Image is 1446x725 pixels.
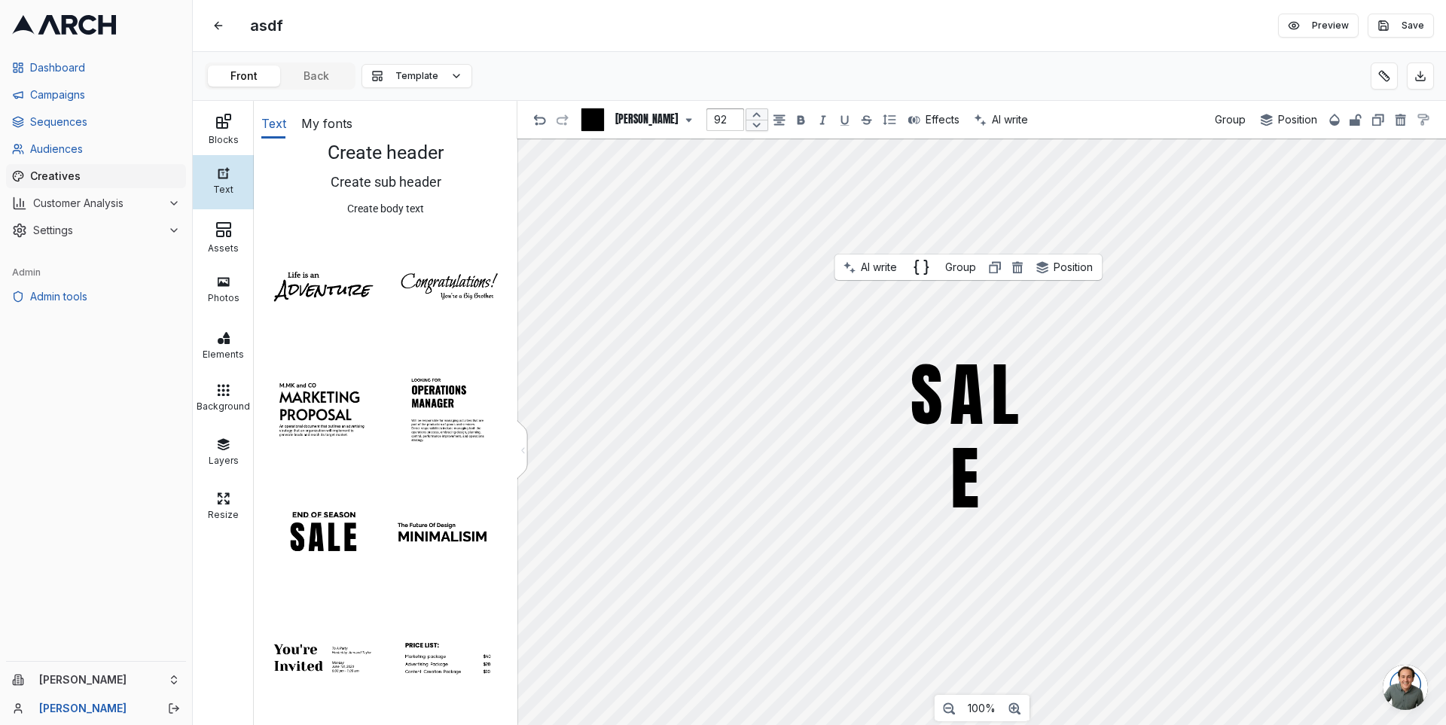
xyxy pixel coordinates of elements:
span: Sequences [30,114,180,129]
button: AI write [967,108,1036,131]
div: < [520,441,524,457]
span: Effects [926,113,959,126]
div: Background [197,397,250,412]
img: 2021-06-01-text-plain-corporate-business-clean-simple-modern.png [265,352,382,468]
img: 2021-06-01-text-plain-modern-minamalistic-simple.png [389,476,506,592]
button: Preview [1278,14,1359,38]
div: Layers [197,451,250,466]
span: Customer Analysis [33,196,162,211]
a: [PERSON_NAME] [39,701,151,716]
button: AI write [836,256,905,279]
button: Settings [6,218,186,242]
span: [PERSON_NAME] [39,673,162,687]
span: Group [1215,113,1246,126]
span: asdf [244,12,289,39]
div: Photos [197,288,250,303]
button: Position [1253,108,1325,131]
span: Position [1278,113,1317,126]
a: Admin tools [6,285,186,309]
span: Settings [33,223,162,238]
button: Position [1029,256,1100,279]
span: Dashboard [30,60,180,75]
img: 2021-06-01-text-plain-adventure-fun-cursive.png [265,227,382,344]
button: increment [746,108,768,120]
p: SALE [893,353,1043,520]
a: Audiences [6,137,186,161]
button: Save [1368,14,1434,38]
button: [PERSON_NAME] [6,668,186,692]
button: Create sub header [261,171,510,193]
span: AI write [992,113,1028,126]
span: Position [1054,260,1093,274]
a: Dashboard [6,56,186,80]
img: 2021-06-01-text-plain-fashion-sale-brand-clothes.png [265,476,382,592]
button: Effects [901,108,967,131]
span: Group [945,260,976,274]
span: Template [395,70,438,82]
span: Create body text [347,202,424,215]
span: 100% [968,702,996,715]
span: Create header [328,141,444,165]
a: Campaigns [6,83,186,107]
div: Admin [6,260,186,285]
div: Text [197,180,250,195]
button: Template [361,64,472,88]
img: 2021-06-01-text-plain-corporate-hiring-simple-clean-modern.png [389,352,506,468]
button: Log out [163,698,185,719]
span: Audiences [30,142,180,157]
button: Create body text [261,197,510,220]
button: Customer Analysis [6,191,186,215]
a: Sequences [6,110,186,134]
button: Back [280,65,352,87]
span: Admin tools [30,289,180,304]
a: Creatives [6,164,186,188]
span: Campaigns [30,87,180,102]
img: 2021-06-01-text-plain-celebration-birthday-cursive-handwritting.png [389,227,506,344]
button: 100% [960,697,1003,720]
span: [PERSON_NAME] [615,113,678,126]
div: Blocks [197,130,250,145]
button: Front [208,65,280,87]
div: My fonts [301,108,352,139]
div: Assets [197,239,250,254]
img: 2021-06-01-text-plain-price-package-corporate-list.png [389,600,506,717]
button: [PERSON_NAME] [608,108,703,131]
button: Group [938,256,984,279]
div: Resize [197,505,250,520]
span: Create sub header [331,173,441,190]
div: Text [261,108,286,139]
button: decrement [746,120,768,132]
button: Create header [261,139,510,167]
img: 2021-06-01-text-plain-party-invitation.png [265,600,382,717]
span: AI write [861,260,897,274]
div: Elements [197,345,250,360]
span: Creatives [30,169,180,184]
div: Open chat [1383,665,1428,710]
button: Group [1207,108,1253,131]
